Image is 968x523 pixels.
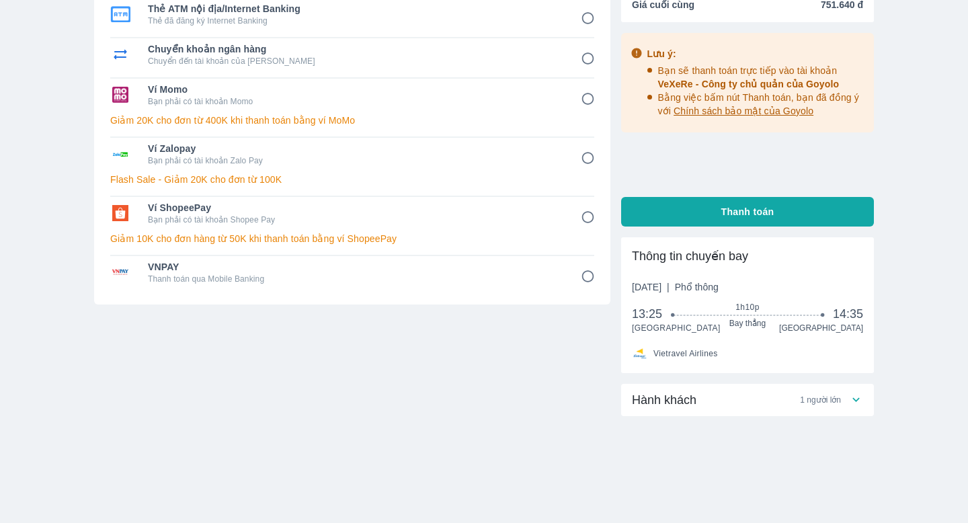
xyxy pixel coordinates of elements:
span: Thẻ ATM nội địa/Internet Banking [148,2,562,15]
p: Flash Sale - Giảm 20K cho đơn từ 100K [110,173,594,186]
img: Ví Zalopay [110,146,130,162]
span: 1 người lớn [800,395,841,405]
p: Bạn phải có tài khoản Zalo Pay [148,155,562,166]
span: Bạn sẽ thanh toán trực tiếp vào tài khoản [658,65,840,89]
div: Chuyển khoản ngân hàngChuyển khoản ngân hàngChuyển đến tài khoản của [PERSON_NAME] [110,38,594,71]
img: Ví Momo [110,87,130,103]
span: [DATE] [632,280,719,294]
p: Thẻ đã đăng ký Internet Banking [148,15,562,26]
p: Thanh toán qua Mobile Banking [148,274,562,284]
span: Ví Momo [148,83,562,96]
span: VeXeRe - Công ty chủ quản của Goyolo [658,79,840,89]
div: Thông tin chuyến bay [632,248,863,264]
div: Ví ZalopayVí ZalopayBạn phải có tài khoản Zalo Pay [110,138,594,170]
div: Lưu ý: [647,47,865,61]
p: Bạn phải có tài khoản Momo [148,96,562,107]
span: Chính sách bảo mật của Goyolo [674,106,813,116]
span: Ví Zalopay [148,142,562,155]
img: Thẻ ATM nội địa/Internet Banking [110,6,130,22]
span: Chuyển khoản ngân hàng [148,42,562,56]
span: Thanh toán [721,205,774,218]
span: 14:35 [833,306,863,322]
div: Hành khách1 người lớn [621,384,874,416]
p: Bạn phải có tài khoản Shopee Pay [148,214,562,225]
p: Bằng việc bấm nút Thanh toán, bạn đã đồng ý với [658,91,865,118]
img: VNPAY [110,264,130,280]
img: Ví ShopeePay [110,205,130,221]
p: Giảm 20K cho đơn từ 400K khi thanh toán bằng ví MoMo [110,114,594,127]
div: Ví ShopeePayVí ShopeePayBạn phải có tài khoản Shopee Pay [110,197,594,229]
span: Vietravel Airlines [653,348,718,359]
span: 13:25 [632,306,674,322]
div: VNPAYVNPAYThanh toán qua Mobile Banking [110,256,594,288]
button: Thanh toán [621,197,874,227]
div: Ví MomoVí MomoBạn phải có tài khoản Momo [110,79,594,111]
span: Hành khách [632,392,696,408]
p: Chuyển đến tài khoản của [PERSON_NAME] [148,56,562,67]
span: VNPAY [148,260,562,274]
p: Giảm 10K cho đơn hàng từ 50K khi thanh toán bằng ví ShopeePay [110,232,594,245]
span: Phổ thông [675,282,719,292]
span: | [667,282,670,292]
span: Ví ShopeePay [148,201,562,214]
img: Chuyển khoản ngân hàng [110,46,130,63]
span: 1h10p [674,302,822,313]
span: Bay thẳng [674,318,822,329]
